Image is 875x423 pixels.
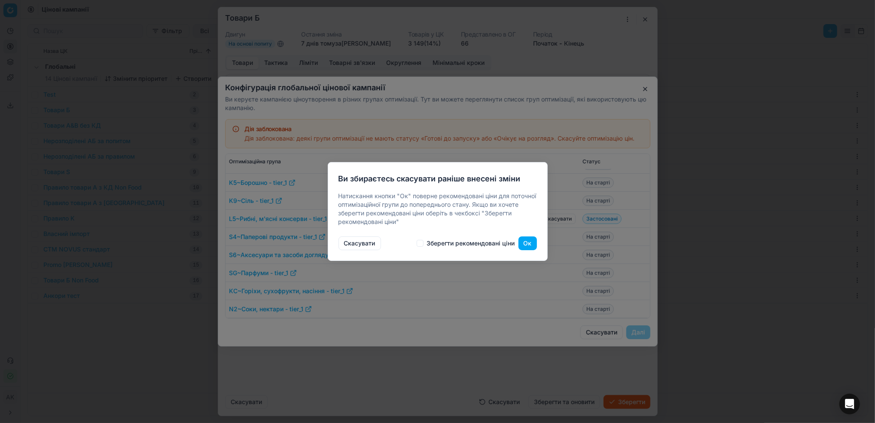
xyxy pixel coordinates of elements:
[338,236,381,250] button: Скасувати
[427,240,515,246] label: Зберегти рекомендовані ціни
[518,236,537,250] button: Ок
[417,240,424,247] input: Зберегти рекомендовані ціни
[338,173,537,185] h2: Ви збираєтесь скасувати раніше внесені зміни
[338,192,537,226] p: Натискання кнопки "Ок" поверне рекомендовані ціни для поточної оптимізаційної групи до попередньо...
